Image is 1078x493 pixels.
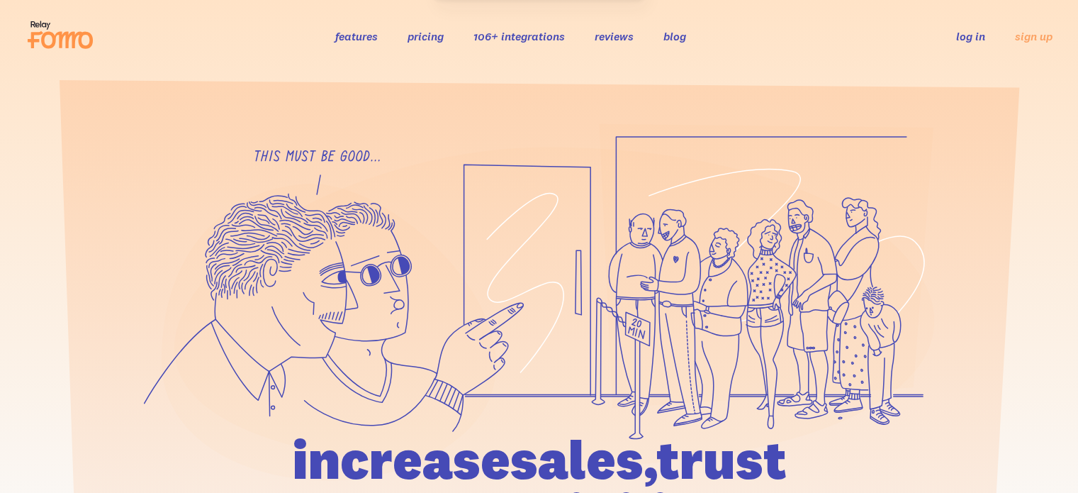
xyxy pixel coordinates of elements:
a: 106+ integrations [473,29,565,43]
a: log in [956,29,985,43]
a: sign up [1015,29,1052,44]
a: reviews [595,29,634,43]
a: pricing [408,29,444,43]
a: blog [663,29,686,43]
a: features [335,29,378,43]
